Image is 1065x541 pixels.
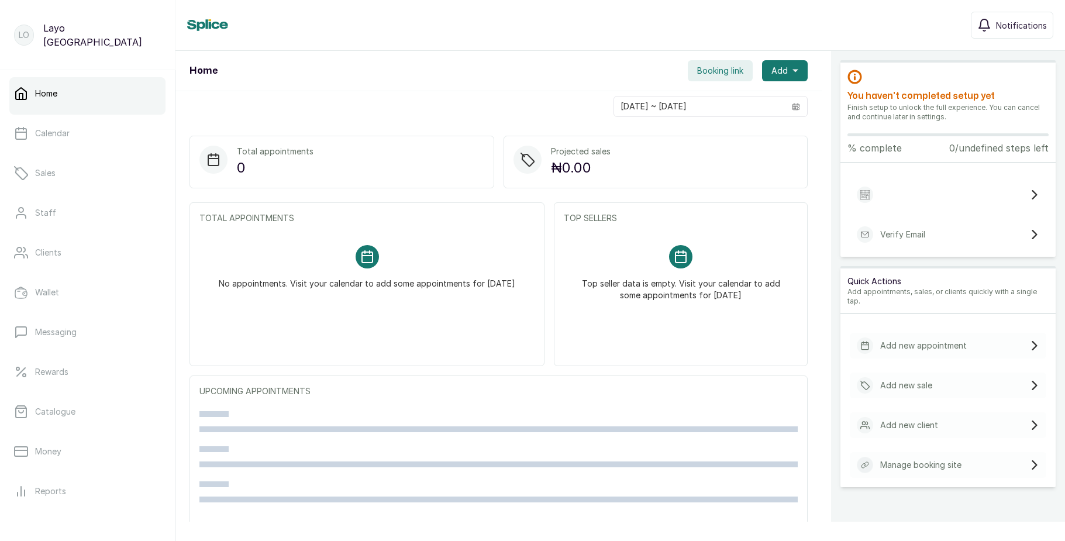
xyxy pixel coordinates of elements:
[762,60,808,81] button: Add
[971,12,1053,39] button: Notifications
[880,380,932,391] p: Add new sale
[35,366,68,378] p: Rewards
[237,146,313,157] p: Total appointments
[578,268,784,301] p: Top seller data is empty. Visit your calendar to add some appointments for [DATE]
[9,316,166,349] a: Messaging
[880,459,961,471] p: Manage booking site
[35,326,77,338] p: Messaging
[9,236,166,269] a: Clients
[564,212,798,224] p: TOP SELLERS
[697,65,743,77] span: Booking link
[847,275,1049,287] p: Quick Actions
[35,446,61,457] p: Money
[199,212,535,224] p: TOTAL APPOINTMENTS
[9,197,166,229] a: Staff
[189,64,218,78] h1: Home
[35,88,57,99] p: Home
[551,146,611,157] p: Projected sales
[35,128,70,139] p: Calendar
[35,167,56,179] p: Sales
[847,89,1049,103] h2: You haven’t completed setup yet
[35,287,59,298] p: Wallet
[9,395,166,428] a: Catalogue
[35,207,56,219] p: Staff
[771,65,788,77] span: Add
[219,268,515,290] p: No appointments. Visit your calendar to add some appointments for [DATE]
[9,356,166,388] a: Rewards
[847,103,1049,122] p: Finish setup to unlock the full experience. You can cancel and continue later in settings.
[199,385,798,397] p: UPCOMING APPOINTMENTS
[237,157,313,178] p: 0
[551,157,611,178] p: ₦0.00
[847,141,902,155] p: % complete
[996,19,1047,32] span: Notifications
[9,117,166,150] a: Calendar
[949,141,1049,155] p: 0/undefined steps left
[9,77,166,110] a: Home
[9,276,166,309] a: Wallet
[9,475,166,508] a: Reports
[880,340,967,352] p: Add new appointment
[9,435,166,468] a: Money
[43,21,161,49] p: Layo [GEOGRAPHIC_DATA]
[9,157,166,189] a: Sales
[19,29,29,41] p: LO
[35,247,61,259] p: Clients
[35,485,66,497] p: Reports
[688,60,753,81] button: Booking link
[35,406,75,418] p: Catalogue
[880,419,938,431] p: Add new client
[847,287,1049,306] p: Add appointments, sales, or clients quickly with a single tap.
[792,102,800,111] svg: calendar
[880,229,925,240] p: Verify Email
[614,97,785,116] input: Select date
